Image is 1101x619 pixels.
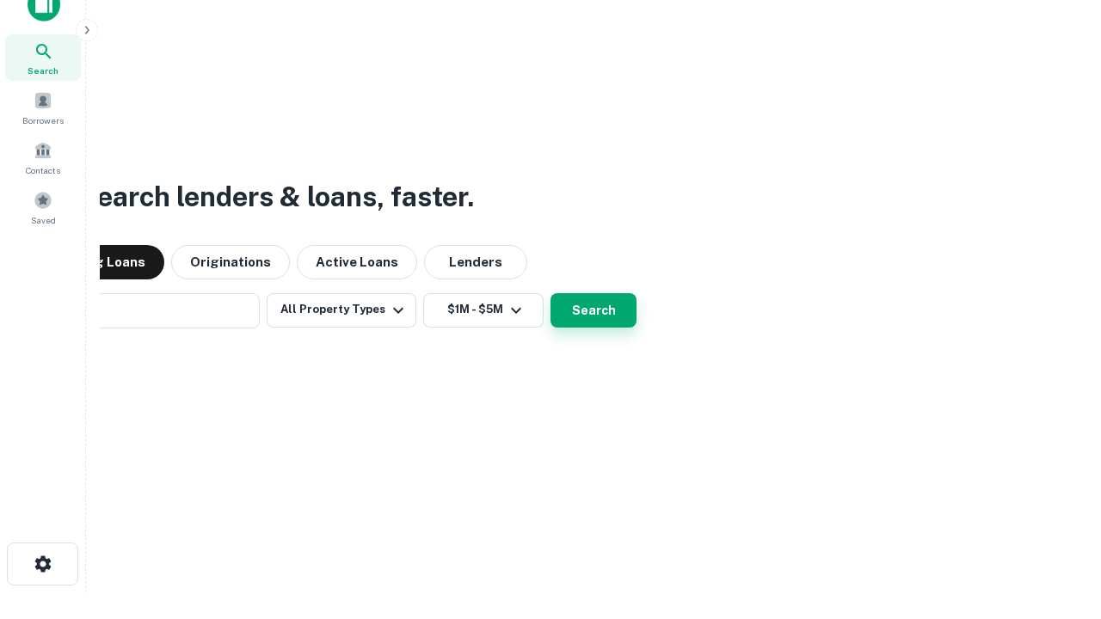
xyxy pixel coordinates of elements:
[5,34,81,81] a: Search
[26,163,60,177] span: Contacts
[5,184,81,230] a: Saved
[550,293,637,328] button: Search
[423,293,544,328] button: $1M - $5M
[297,245,417,279] button: Active Loans
[28,64,58,77] span: Search
[78,176,474,218] h3: Search lenders & loans, faster.
[31,213,56,227] span: Saved
[5,134,81,181] a: Contacts
[424,245,527,279] button: Lenders
[5,84,81,131] a: Borrowers
[171,245,290,279] button: Originations
[267,293,416,328] button: All Property Types
[1015,426,1101,509] iframe: Chat Widget
[22,113,64,127] span: Borrowers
